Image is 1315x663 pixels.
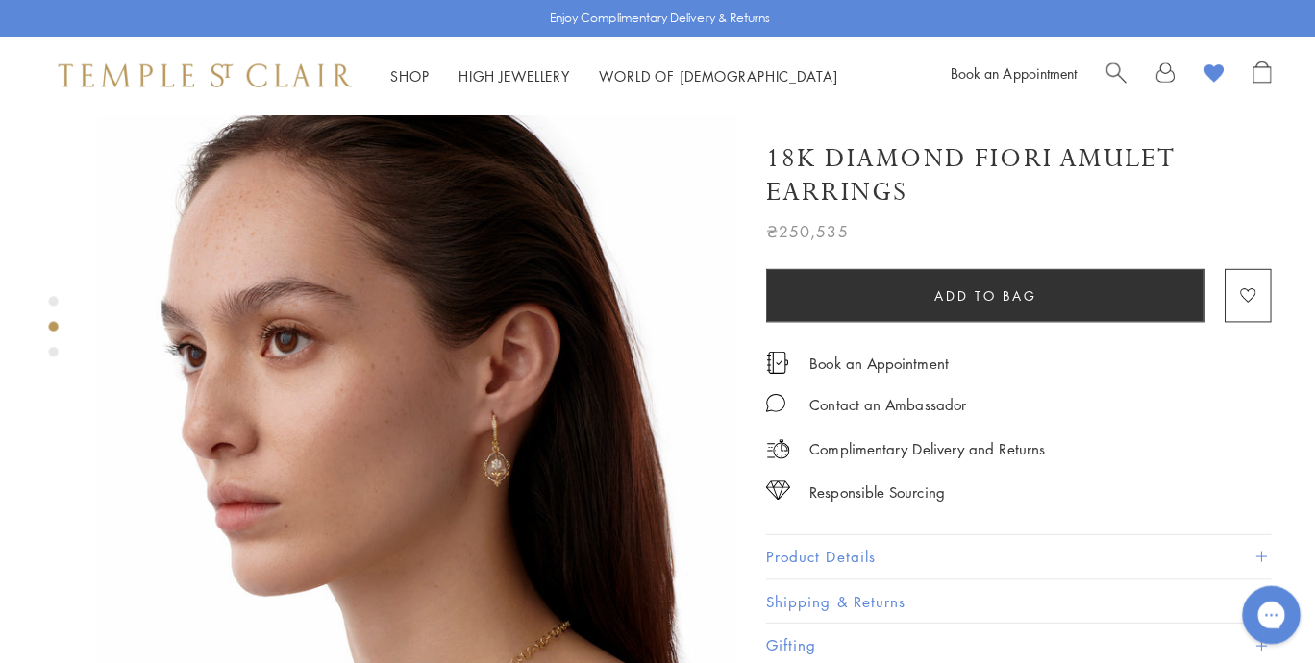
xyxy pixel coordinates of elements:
[940,62,1065,82] a: Book an Appointment
[386,65,425,85] a: ShopShop
[757,529,1257,573] button: Product Details
[757,348,781,370] img: icon_appointment.svg
[801,476,934,500] div: Responsible Sourcing
[544,9,762,28] p: Enjoy Complimentary Delivery & Returns
[1094,61,1114,89] a: Search
[757,574,1257,617] button: Shipping & Returns
[1239,61,1257,89] a: Open Shopping Bag
[757,266,1192,319] button: Add to bag
[757,617,1257,660] button: Gifting
[757,476,782,495] img: icon_sourcing.svg
[48,288,58,368] div: Product gallery navigation
[801,432,1033,456] p: Complimentary Delivery and Returns
[757,217,839,242] span: ₴250,535
[1219,573,1296,644] iframe: Gorgias live chat messenger
[757,140,1257,208] h1: 18K Diamond Fiori Amulet Earrings
[1191,61,1210,89] a: View Wishlist
[386,63,829,87] nav: Main navigation
[58,63,348,86] img: Temple St. Clair
[757,432,782,456] img: icon_delivery.svg
[925,282,1026,304] span: Add to bag
[757,389,777,408] img: MessageIcon-01_2.svg
[454,65,564,85] a: High JewelleryHigh Jewellery
[801,389,955,413] div: Contact an Ambassador
[593,65,829,85] a: World of [DEMOGRAPHIC_DATA]World of [DEMOGRAPHIC_DATA]
[801,349,938,370] a: Book an Appointment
